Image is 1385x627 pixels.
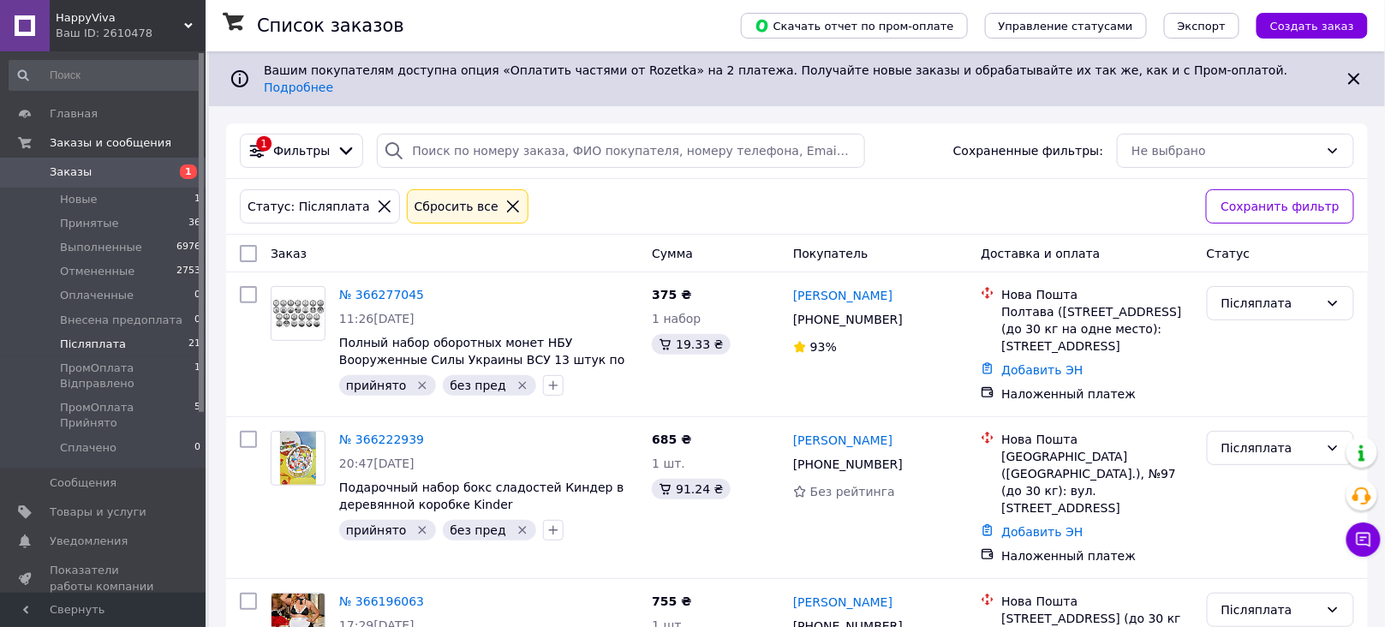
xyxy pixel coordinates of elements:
[56,26,206,41] div: Ваш ID: 2610478
[272,299,325,328] img: Фото товару
[652,334,730,355] div: 19.33 ₴
[793,432,892,449] a: [PERSON_NAME]
[810,485,895,499] span: Без рейтинга
[194,313,200,328] span: 0
[1001,547,1192,564] div: Наложенный платеж
[194,192,200,207] span: 1
[755,18,954,33] span: Скачать отчет по пром-оплате
[271,286,325,341] a: Фото товару
[346,523,407,537] span: прийнято
[60,400,194,431] span: ПромОплата Прийнято
[60,313,182,328] span: Внесена предоплата
[985,13,1147,39] button: Управление статусами
[50,563,158,594] span: Показатели работы компании
[1270,20,1354,33] span: Создать заказ
[264,81,333,94] a: Подробнее
[50,505,146,520] span: Товары и услуги
[280,432,316,485] img: Фото товару
[450,523,505,537] span: без пред
[793,594,892,611] a: [PERSON_NAME]
[339,336,625,384] a: Полный набор оборотных монет НБУ Вооруженные Силы Украины ВСУ 13 штук по 10 гривен
[339,457,415,470] span: 20:47[DATE]
[652,247,693,260] span: Сумма
[652,479,730,499] div: 91.24 ₴
[652,312,701,325] span: 1 набор
[793,457,903,471] span: [PHONE_NUMBER]
[1001,593,1192,610] div: Нова Пошта
[1001,431,1192,448] div: Нова Пошта
[50,534,128,549] span: Уведомления
[339,433,424,446] a: № 366222939
[50,475,116,491] span: Сообщения
[9,60,202,91] input: Поиск
[1178,20,1226,33] span: Экспорт
[810,340,837,354] span: 93%
[271,247,307,260] span: Заказ
[271,431,325,486] a: Фото товару
[339,312,415,325] span: 11:26[DATE]
[60,288,134,303] span: Оплаченные
[60,361,194,391] span: ПромОплата Відправлено
[60,192,98,207] span: Новые
[60,337,126,352] span: Післяплата
[1346,522,1381,557] button: Чат с покупателем
[1206,189,1354,224] button: Сохранить фильтр
[953,142,1103,159] span: Сохраненные фильтры:
[1001,286,1192,303] div: Нова Пошта
[339,288,424,302] a: № 366277045
[415,523,429,537] svg: Удалить метку
[1001,525,1083,539] a: Добавить ЭН
[1131,141,1319,160] div: Не выбрано
[194,440,200,456] span: 0
[1001,385,1192,403] div: Наложенный платеж
[1001,303,1192,355] div: Полтава ([STREET_ADDRESS] (до 30 кг на одне место): [STREET_ADDRESS]
[50,106,98,122] span: Главная
[415,379,429,392] svg: Удалить метку
[273,142,330,159] span: Фильтры
[257,15,404,36] h1: Список заказов
[1221,600,1319,619] div: Післяплата
[60,216,119,231] span: Принятые
[999,20,1133,33] span: Управление статусами
[411,197,502,216] div: Сбросить все
[1001,448,1192,517] div: [GEOGRAPHIC_DATA] ([GEOGRAPHIC_DATA].), №97 (до 30 кг): вул. [STREET_ADDRESS]
[652,457,685,470] span: 1 шт.
[1239,18,1368,32] a: Создать заказ
[50,135,171,151] span: Заказы и сообщения
[339,481,624,511] a: Подарочный набор бокс сладостей Киндер в деревянной коробке Kinder
[339,594,424,608] a: № 366196063
[1221,197,1340,216] span: Сохранить фильтр
[50,164,92,180] span: Заказы
[194,288,200,303] span: 0
[194,400,200,431] span: 5
[652,288,691,302] span: 375 ₴
[1001,363,1083,377] a: Добавить ЭН
[60,264,134,279] span: Отмененные
[377,134,864,168] input: Поиск по номеру заказа, ФИО покупателя, номеру телефона, Email, номеру накладной
[176,264,200,279] span: 2753
[176,240,200,255] span: 6976
[1207,247,1251,260] span: Статус
[741,13,968,39] button: Скачать отчет по пром-оплате
[56,10,184,26] span: HappyViva
[346,379,407,392] span: прийнято
[188,337,200,352] span: 21
[793,313,903,326] span: [PHONE_NUMBER]
[516,379,529,392] svg: Удалить метку
[1221,294,1319,313] div: Післяплата
[244,197,373,216] div: Статус: Післяплата
[652,433,691,446] span: 685 ₴
[793,287,892,304] a: [PERSON_NAME]
[450,379,505,392] span: без пред
[652,594,691,608] span: 755 ₴
[1221,439,1319,457] div: Післяплата
[264,63,1294,94] span: Вашим покупателям доступна опция «Оплатить частями от Rozetka» на 2 платежа. Получайте новые зака...
[1257,13,1368,39] button: Создать заказ
[981,247,1100,260] span: Доставка и оплата
[60,240,142,255] span: Выполненные
[1164,13,1239,39] button: Экспорт
[516,523,529,537] svg: Удалить метку
[793,247,869,260] span: Покупатель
